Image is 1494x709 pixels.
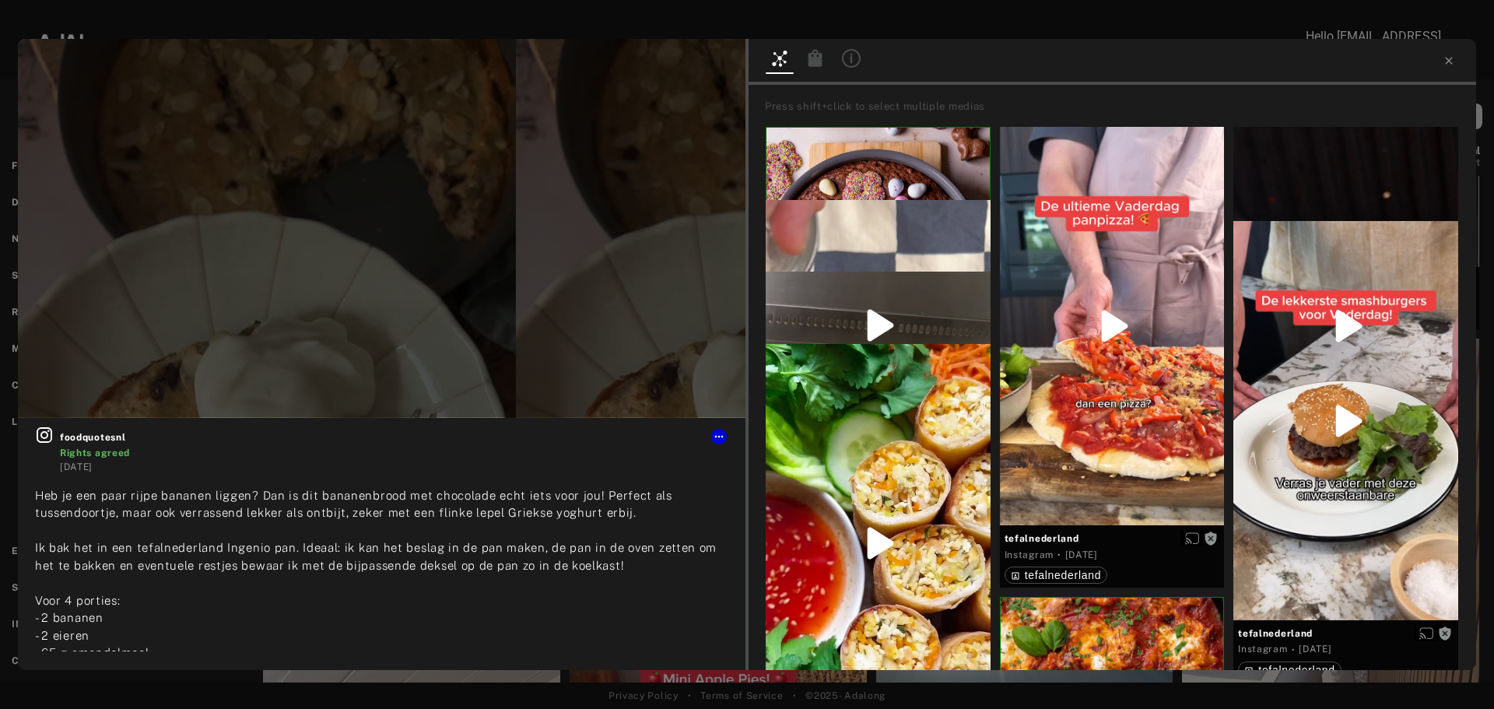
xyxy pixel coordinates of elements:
[1416,634,1494,709] div: Chatwidget
[60,448,130,458] span: Rights agreed
[1025,569,1102,581] span: tefalnederland
[1065,549,1098,560] time: 2025-06-13T14:43:19.000Z
[1057,549,1061,561] span: ·
[1415,625,1438,641] button: Enable diffusion on this media
[1005,548,1054,562] div: Instagram
[1238,627,1454,641] span: tefalnederland
[1005,532,1220,546] span: tefalnederland
[1244,665,1335,676] div: tefalnederland
[1011,570,1102,581] div: tefalnederland
[1299,644,1331,655] time: 2025-06-04T15:20:24.000Z
[1292,644,1296,656] span: ·
[765,99,1471,114] div: Press shift+click to select multiple medias
[1238,642,1287,656] div: Instagram
[60,462,93,472] time: 2025-08-08T05:49:58.000Z
[1180,530,1204,546] button: Enable diffusion on this media
[1438,627,1452,638] span: Rights not requested
[60,430,728,444] span: foodquotesnl
[1416,634,1494,709] iframe: Chat Widget
[1258,664,1335,676] span: tefalnederland
[1204,532,1218,543] span: Rights not requested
